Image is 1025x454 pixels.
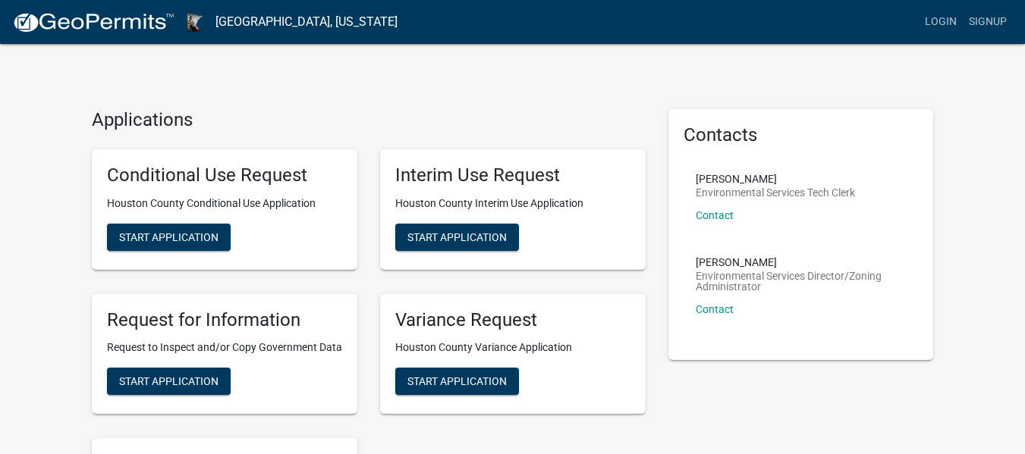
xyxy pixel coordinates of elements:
[395,309,630,331] h5: Variance Request
[187,11,203,32] img: Houston County, Minnesota
[119,230,219,243] span: Start Application
[107,196,342,211] p: Houston County Conditional Use Application
[395,224,519,251] button: Start Application
[107,368,231,395] button: Start Application
[696,271,907,292] p: Environmental Services Director/Zoning Administrator
[696,187,855,198] p: Environmental Services Tech Clerk
[215,9,398,35] a: [GEOGRAPHIC_DATA], [US_STATE]
[395,196,630,211] p: Houston County Interim Use Application
[395,368,519,395] button: Start Application
[407,230,507,243] span: Start Application
[107,309,342,331] h5: Request for Information
[107,340,342,355] p: Request to Inspect and/or Copy Government Data
[696,174,855,184] p: [PERSON_NAME]
[92,109,646,131] h4: Applications
[107,224,231,251] button: Start Application
[696,303,734,315] a: Contact
[395,340,630,355] p: Houston County Variance Application
[407,375,507,387] span: Start Application
[919,8,963,36] a: Login
[696,209,734,221] a: Contact
[696,257,907,268] p: [PERSON_NAME]
[107,164,342,186] h5: Conditional Use Request
[963,8,1013,36] a: Signup
[395,164,630,186] h5: Interim Use Request
[119,375,219,387] span: Start Application
[684,124,919,146] h5: Contacts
